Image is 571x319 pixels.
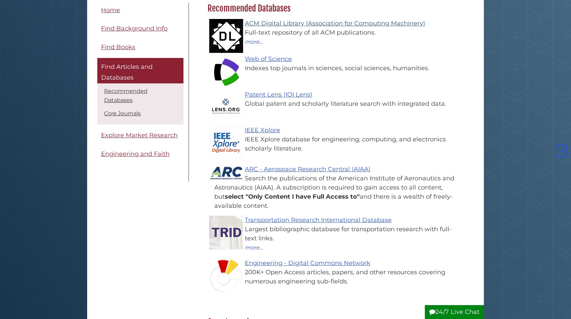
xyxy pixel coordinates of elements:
a: Find Articles and Databases [97,58,183,83]
div: Indexes top journals in sciences, social sciences, humanities. [214,64,460,73]
a: Transportation Research International Database [245,216,392,224]
div: Search the publications of the American Institute of Aeronautics and Astronautics (AIAA). A subsc... [214,174,460,211]
button: more... [245,243,263,252]
a: ACM Digital Library (Association for Computing Machinery) [245,20,425,27]
span: Find Books [101,43,135,51]
a: Core Journals [104,110,141,117]
span: Home [101,6,120,14]
div: Largest bibliographic database for transportation research with full-text links. [214,225,460,243]
a: Engineering and Faith [97,146,183,162]
a: Engineering - Digital Commons Network [245,259,370,267]
button: 24/7 Live Chat [425,305,484,319]
div: Full-text repository of all ACM publications. [214,28,460,37]
a: Patent Lens (IOI Lens) [245,91,312,98]
a: IEEE Xplore [245,126,280,134]
a: Find Books [97,40,183,55]
div: IEEE Xplore database for engineering, computing, and electronics scholarly literature. [214,135,460,153]
b: select "Only Content I have Full Access to" [225,193,360,200]
h2: Recommended Databases [204,3,464,14]
a: Home [97,3,183,18]
a: ARC - Aerospace Research Central (AIAA) [245,165,371,173]
a: Web of Science [245,55,292,63]
a: Back to Top [553,147,569,155]
button: more... [245,37,263,46]
div: 200K+ Open Access articles, papers, and other resources covering numerous engineering sub-fields. [214,268,460,286]
span: Find Articles and Databases [101,63,153,81]
a: Find Background Info [97,21,183,36]
div: Global patent and scholarly literature search with integrated data. [214,99,460,108]
a: Recommended Databases [104,88,147,103]
span: Find Background Info [101,25,168,32]
span: Explore Market Research [101,132,178,139]
a: Explore Market Research [97,128,183,143]
span: Engineering and Faith [101,150,170,158]
div: Guide Pages [97,3,183,165]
